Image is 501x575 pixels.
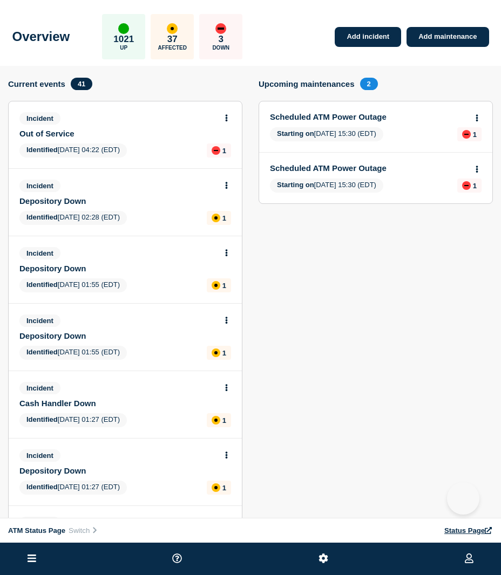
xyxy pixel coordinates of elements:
[19,413,127,427] span: [DATE] 01:27 (EDT)
[167,23,178,34] div: affected
[120,45,127,51] p: Up
[212,416,220,425] div: affected
[270,127,383,141] span: [DATE] 15:30 (EDT)
[222,147,226,155] p: 1
[19,247,60,259] span: Incident
[26,146,58,154] span: Identified
[222,282,226,290] p: 1
[19,517,60,529] span: Incident
[19,143,127,158] span: [DATE] 04:22 (EDT)
[462,181,471,190] div: down
[212,146,220,155] div: down
[19,211,127,225] span: [DATE] 02:28 (EDT)
[19,129,216,138] a: Out of Service
[444,526,493,535] a: Status Page
[26,213,58,221] span: Identified
[19,466,216,475] a: Depository Down
[19,314,60,327] span: Incident
[26,415,58,423] span: Identified
[19,481,127,495] span: [DATE] 01:27 (EDT)
[462,130,471,139] div: down
[212,45,229,51] p: Down
[19,346,127,360] span: [DATE] 01:55 (EDT)
[473,131,477,139] p: 1
[360,78,378,90] span: 2
[212,281,220,290] div: affected
[71,78,92,90] span: 41
[270,112,467,121] a: Scheduled ATM Power Outage
[212,348,220,357] div: affected
[65,526,101,535] button: Switch
[26,280,58,289] span: Identified
[19,331,216,340] a: Depository Down
[19,449,60,462] span: Incident
[335,27,401,47] a: Add incident
[447,482,479,515] iframe: Help Scout Beacon - Open
[270,163,467,173] a: Scheduled ATM Power Outage
[259,79,355,88] h4: Upcoming maintenances
[12,29,70,44] h1: Overview
[270,179,383,193] span: [DATE] 15:30 (EDT)
[222,484,226,492] p: 1
[19,180,60,192] span: Incident
[19,196,216,206] a: Depository Down
[219,34,224,45] p: 3
[158,45,187,51] p: Affected
[407,27,489,47] a: Add maintenance
[19,112,60,125] span: Incident
[8,526,65,535] span: ATM Status Page
[277,129,314,138] span: Starting on
[222,349,226,357] p: 1
[215,23,226,34] div: down
[19,264,216,273] a: Depository Down
[19,278,127,292] span: [DATE] 01:55 (EDT)
[212,483,220,492] div: affected
[222,214,226,222] p: 1
[212,214,220,222] div: affected
[19,382,60,394] span: Incident
[26,348,58,356] span: Identified
[167,34,178,45] p: 37
[222,416,226,425] p: 1
[113,34,134,45] p: 1021
[8,79,65,88] h4: Current events
[473,182,477,190] p: 1
[26,483,58,491] span: Identified
[19,399,216,408] a: Cash Handler Down
[277,181,314,189] span: Starting on
[118,23,129,34] div: up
